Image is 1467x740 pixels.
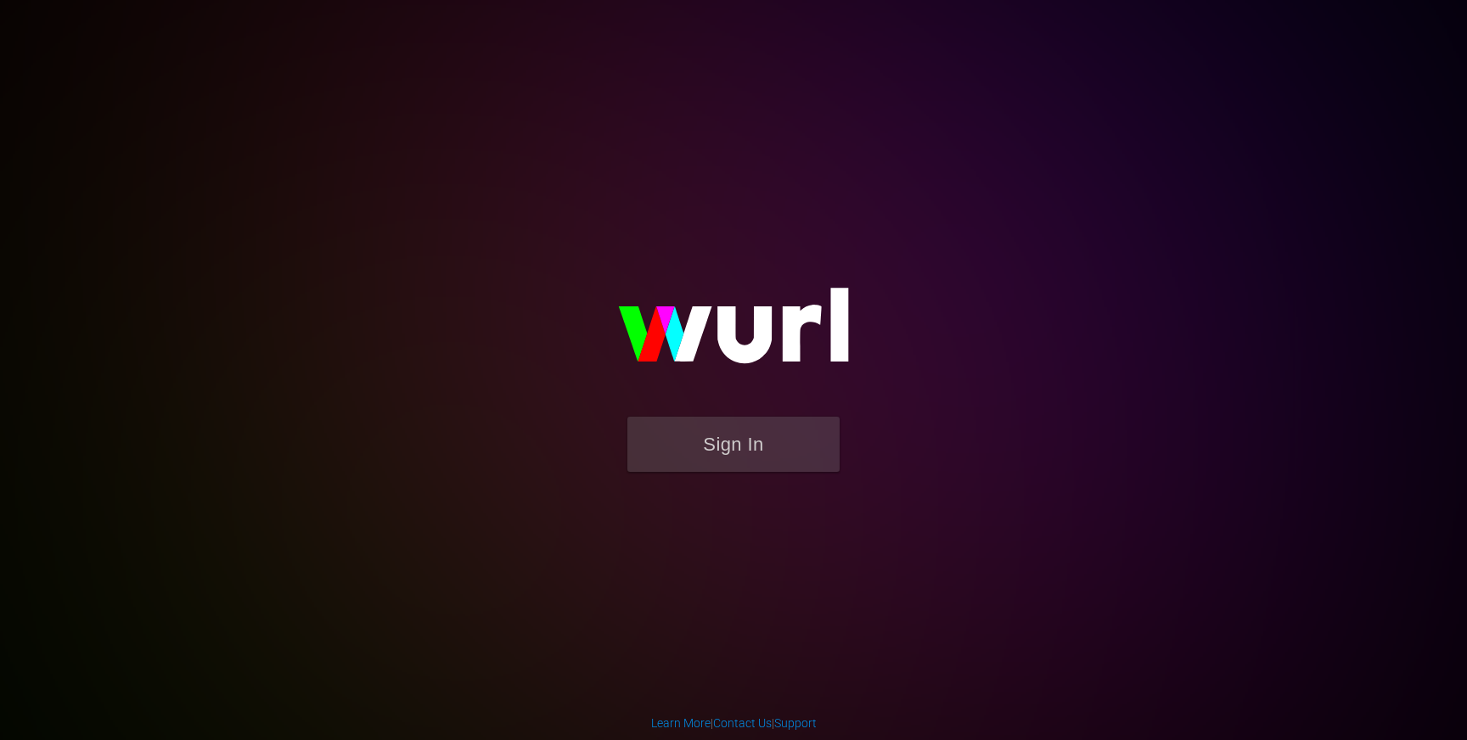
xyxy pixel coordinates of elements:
div: | | [651,715,817,732]
a: Learn More [651,716,711,730]
img: wurl-logo-on-black-223613ac3d8ba8fe6dc639794a292ebdb59501304c7dfd60c99c58986ef67473.svg [564,251,903,416]
a: Contact Us [713,716,772,730]
a: Support [774,716,817,730]
button: Sign In [627,417,840,472]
